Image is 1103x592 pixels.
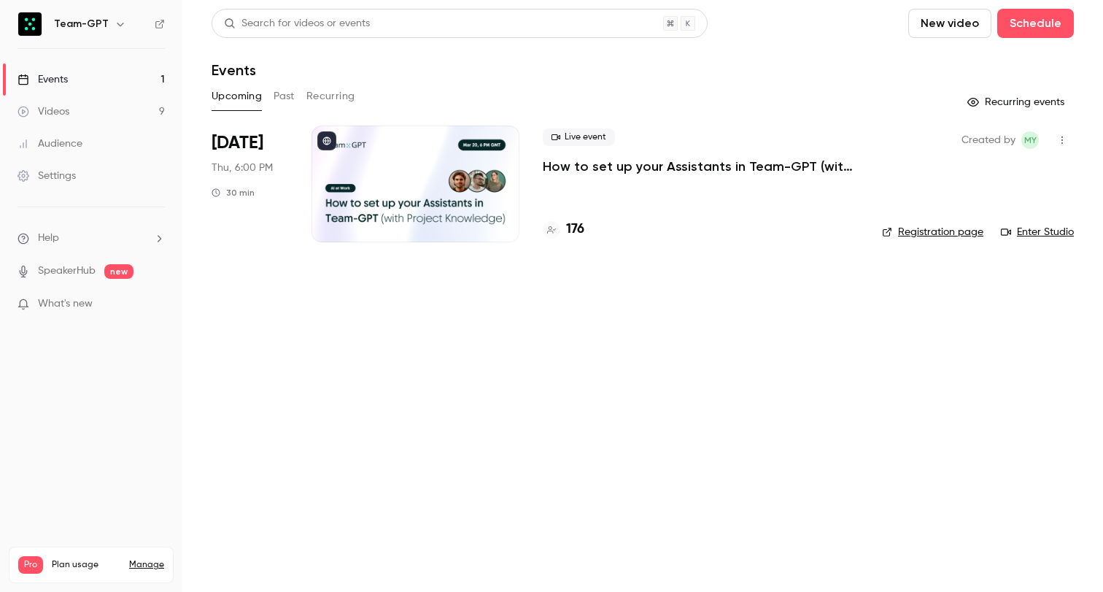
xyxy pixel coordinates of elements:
span: Created by [961,131,1015,149]
span: Plan usage [52,559,120,571]
a: Manage [129,559,164,571]
span: [DATE] [212,131,263,155]
button: Past [274,85,295,108]
a: Enter Studio [1001,225,1074,239]
a: SpeakerHub [38,264,96,279]
h6: Team-GPT [54,17,109,31]
h1: Events [212,61,256,79]
a: 176 [543,220,584,239]
button: Schedule [997,9,1074,38]
span: new [104,264,133,279]
a: How to set up your Assistants in Team-GPT (with Project Knowledge) [543,158,859,175]
div: Sep 11 Thu, 6:00 PM (Europe/London) [212,126,288,242]
div: Settings [18,169,76,183]
span: Martin Yochev [1021,131,1039,149]
div: Audience [18,137,82,151]
button: Recurring events [961,91,1074,114]
button: Recurring [306,85,355,108]
div: 30 min [212,187,255,199]
span: MY [1024,131,1037,149]
span: What's new [38,296,93,312]
img: Team-GPT [18,12,42,36]
span: Live event [543,128,615,146]
div: Videos [18,104,69,119]
span: Help [38,231,59,246]
button: New video [908,9,991,38]
button: Upcoming [212,85,262,108]
a: Registration page [882,225,983,239]
div: Events [18,72,68,87]
div: Search for videos or events [224,16,370,31]
li: help-dropdown-opener [18,231,165,246]
span: Thu, 6:00 PM [212,161,273,175]
span: Pro [18,556,43,574]
h4: 176 [566,220,584,239]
